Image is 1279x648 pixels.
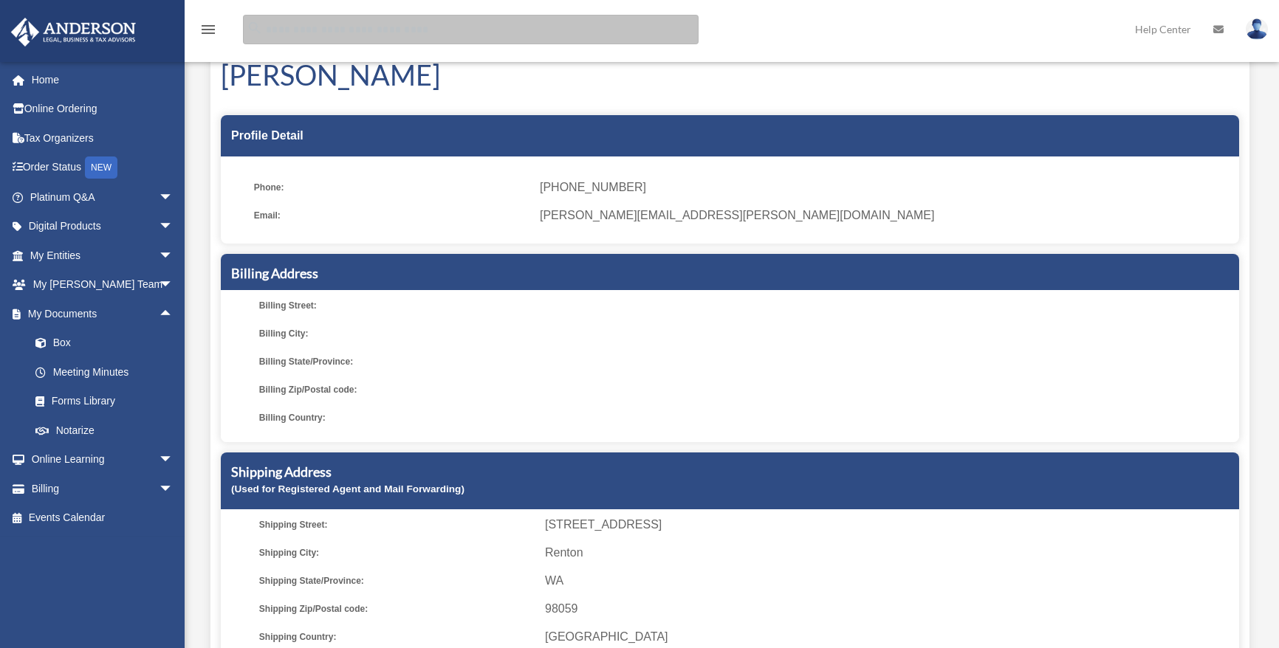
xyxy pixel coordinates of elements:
[259,599,535,619] span: Shipping Zip/Postal code:
[21,328,196,358] a: Box
[259,571,535,591] span: Shipping State/Province:
[545,514,1234,535] span: [STREET_ADDRESS]
[7,18,140,46] img: Anderson Advisors Platinum Portal
[10,212,196,241] a: Digital Productsarrow_drop_down
[545,542,1234,563] span: Renton
[159,445,188,475] span: arrow_drop_down
[85,156,117,179] div: NEW
[231,483,464,494] small: (Used for Registered Agent and Mail Forwarding)
[10,153,196,183] a: Order StatusNEW
[10,445,196,475] a: Online Learningarrow_drop_down
[259,379,535,400] span: Billing Zip/Postal code:
[21,416,196,445] a: Notarize
[159,474,188,504] span: arrow_drop_down
[254,177,529,198] span: Phone:
[159,241,188,271] span: arrow_drop_down
[10,299,196,328] a: My Documentsarrow_drop_up
[540,205,1229,226] span: [PERSON_NAME][EMAIL_ADDRESS][PERSON_NAME][DOMAIN_NAME]
[221,115,1239,156] div: Profile Detail
[159,182,188,213] span: arrow_drop_down
[247,20,263,36] i: search
[10,474,196,503] a: Billingarrow_drop_down
[199,21,217,38] i: menu
[231,463,1229,481] h5: Shipping Address
[1246,18,1268,40] img: User Pic
[10,503,196,533] a: Events Calendar
[159,299,188,329] span: arrow_drop_up
[21,357,196,387] a: Meeting Minutes
[10,241,196,270] a: My Entitiesarrow_drop_down
[259,407,535,428] span: Billing Country:
[10,123,196,153] a: Tax Organizers
[259,351,535,372] span: Billing State/Province:
[21,387,196,416] a: Forms Library
[10,182,196,212] a: Platinum Q&Aarrow_drop_down
[231,264,1229,283] h5: Billing Address
[159,270,188,300] span: arrow_drop_down
[259,514,535,535] span: Shipping Street:
[545,599,1234,619] span: 98059
[199,26,217,38] a: menu
[545,627,1234,647] span: [GEOGRAPHIC_DATA]
[221,55,1239,94] h1: [PERSON_NAME]
[259,627,535,647] span: Shipping Country:
[259,295,535,316] span: Billing Street:
[10,65,196,94] a: Home
[259,542,535,563] span: Shipping City:
[259,323,535,344] span: Billing City:
[545,571,1234,591] span: WA
[10,94,196,124] a: Online Ordering
[10,270,196,300] a: My [PERSON_NAME] Teamarrow_drop_down
[159,212,188,242] span: arrow_drop_down
[254,205,529,226] span: Email:
[540,177,1229,198] span: [PHONE_NUMBER]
